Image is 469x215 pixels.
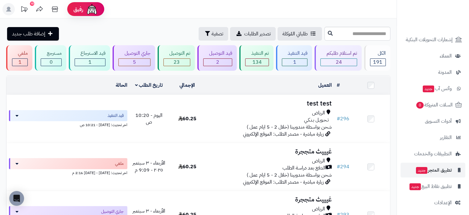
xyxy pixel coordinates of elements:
[321,59,356,66] div: 24
[68,45,111,71] a: قيد الاسترجاع 1
[247,123,332,131] span: شحن بواسطة مندوبينا (خلال 2 - 5 ايام عمل )
[401,49,465,63] a: العملاء
[41,59,61,66] div: 0
[373,58,382,66] span: 191
[406,35,453,44] span: إشعارات التحويلات البنكية
[108,113,124,119] span: قيد التنفيذ
[9,169,127,176] div: اخر تحديث: [DATE] - [DATE] 2:16 م
[135,82,163,89] a: تاريخ الطلب
[9,121,127,128] div: اخر تحديث: [DATE] - 10:21 ص
[7,27,59,41] a: إضافة طلب جديد
[363,45,392,71] a: الكل191
[101,209,124,215] span: جاري التوصيل
[247,171,332,179] span: شحن بواسطة مندوبينا (خلال 2 - 5 ايام عمل )
[204,59,232,66] div: 2
[199,27,228,41] button: تصفية
[337,115,349,122] a: #296
[73,6,83,13] span: رفيق
[16,3,32,17] a: تحديثات المنصة
[401,114,465,129] a: أدوات التسويق
[370,50,386,57] div: الكل
[312,109,325,117] span: الرياض
[293,58,296,66] span: 1
[9,191,24,206] div: Open Intercom Messenger
[174,58,180,66] span: 23
[216,58,219,66] span: 2
[438,68,452,77] span: المدونة
[401,130,465,145] a: التقارير
[423,86,434,92] span: جديد
[312,157,325,165] span: الرياض
[312,205,325,213] span: الرياض
[133,159,165,174] span: الأربعاء - ٣ سبتمبر ٢٠٢٥ - 9:09 م
[409,182,452,191] span: تطبيق نقاط البيع
[75,59,105,66] div: 1
[440,52,452,60] span: العملاء
[313,45,363,71] a: تم استلام طلبكم 24
[416,167,427,174] span: جديد
[415,166,452,174] span: تطبيق المتجر
[253,58,262,66] span: 134
[320,50,357,57] div: تم استلام طلبكم
[275,45,313,71] a: قيد التنفيذ 1
[282,50,307,57] div: قيد التنفيذ
[12,59,27,66] div: 1
[209,100,331,107] h3: test test
[335,58,342,66] span: 24
[401,32,465,47] a: إشعارات التحويلات البنكية
[212,30,223,38] span: تصفية
[401,195,465,210] a: الإعدادات
[337,163,349,170] a: #294
[243,178,324,186] span: زيارة مباشرة - مصدر الطلب: الموقع الإلكتروني
[401,179,465,194] a: تطبيق نقاط البيعجديد
[245,50,269,57] div: تم التنفيذ
[425,117,452,125] span: أدوات التسويق
[30,2,34,6] div: 10
[196,45,238,71] a: قيد التوصيل 2
[244,30,271,38] span: تصدير الطلبات
[416,101,453,109] span: السلات المتروكة
[422,84,452,93] span: وآتس آب
[135,112,163,126] span: اليوم - 10:20 ص
[118,50,150,57] div: جاري التوصيل
[337,115,340,122] span: #
[86,3,98,15] img: ai-face.png
[12,50,28,57] div: ملغي
[41,50,61,57] div: مسترجع
[401,163,465,177] a: تطبيق المتجرجديد
[164,59,190,66] div: 23
[337,82,340,89] a: #
[203,50,232,57] div: قيد التوصيل
[238,45,274,71] a: تم التنفيذ 134
[243,130,324,138] span: زيارة مباشرة - مصدر الطلب: الموقع الإلكتروني
[409,183,421,190] span: جديد
[163,50,190,57] div: تم التوصيل
[337,163,340,170] span: #
[75,50,105,57] div: قيد الاسترجاع
[230,27,276,41] a: تصدير الطلبات
[282,165,326,172] span: الدفع بعد دراسة الطلب
[209,196,331,203] h3: غيييث متججرة
[12,30,45,38] span: إضافة طلب جديد
[179,82,195,89] a: الإجمالي
[304,117,329,124] span: تـحـويـل بـنـكـي
[19,58,22,66] span: 1
[119,59,150,66] div: 5
[282,59,307,66] div: 1
[34,45,67,71] a: مسترجع 0
[88,58,92,66] span: 1
[278,27,322,41] a: طلباتي المُوكلة
[5,45,34,71] a: ملغي 1
[245,59,268,66] div: 134
[50,58,53,66] span: 0
[401,146,465,161] a: التطبيقات والخدمات
[440,133,452,142] span: التقارير
[178,115,196,122] span: 60.25
[414,149,452,158] span: التطبيقات والخدمات
[434,198,452,207] span: الإعدادات
[209,148,331,155] h3: غيييث متججرة
[178,163,196,170] span: 60.25
[401,98,465,112] a: السلات المتروكة0
[133,58,136,66] span: 5
[282,30,308,38] span: طلباتي المُوكلة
